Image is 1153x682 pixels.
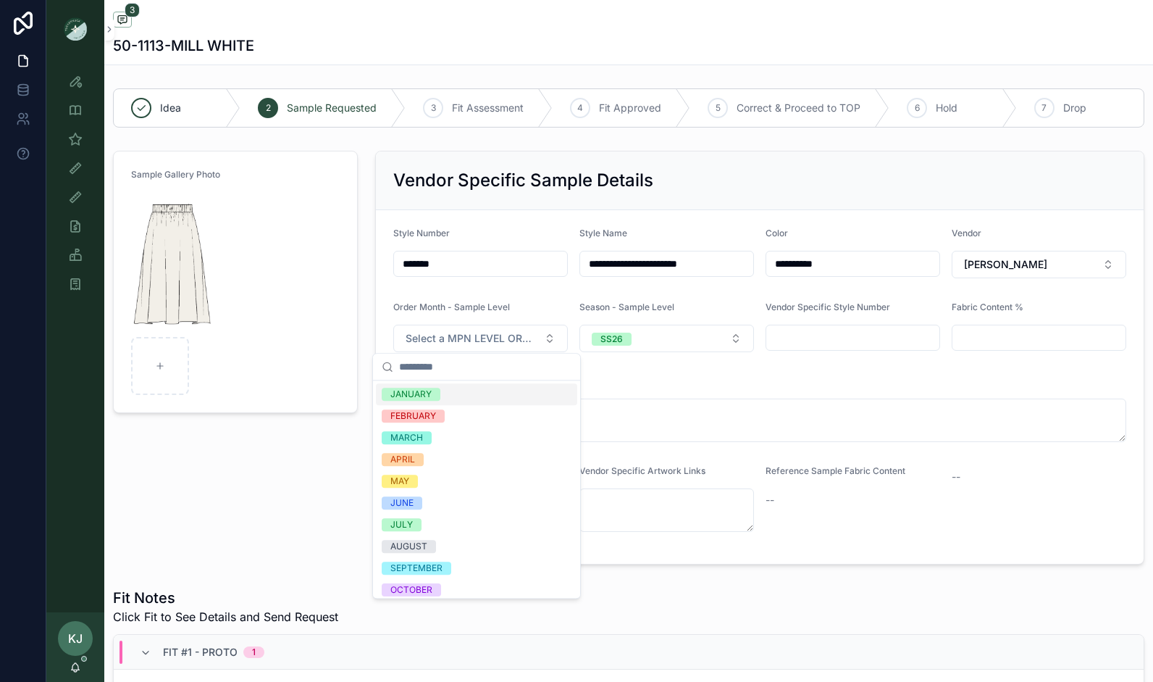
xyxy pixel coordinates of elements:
[113,36,254,56] h1: 50-1113-MILL WHITE
[393,325,568,352] button: Select Button
[160,101,181,115] span: Idea
[1063,101,1086,115] span: Drop
[952,251,1126,278] button: Select Button
[163,645,238,660] span: Fit #1 - Proto
[599,101,661,115] span: Fit Approved
[766,493,774,507] span: --
[390,431,423,444] div: MARCH
[113,588,338,608] h1: Fit Notes
[936,101,957,115] span: Hold
[131,192,215,331] img: Screenshot-2025-08-28-115846.png
[131,169,220,180] span: Sample Gallery Photo
[393,302,510,312] span: Order Month - Sample Level
[390,518,413,531] div: JULY
[390,583,432,596] div: OCTOBER
[952,302,1023,312] span: Fabric Content %
[373,380,580,598] div: Suggestions
[952,228,981,238] span: Vendor
[390,475,409,488] div: MAY
[600,333,623,346] div: SS26
[766,228,788,238] span: Color
[252,646,256,658] div: 1
[125,3,140,17] span: 3
[766,302,890,312] span: Vendor Specific Style Number
[579,228,627,238] span: Style Name
[766,465,905,476] span: Reference Sample Fabric Content
[393,228,450,238] span: Style Number
[452,101,524,115] span: Fit Assessment
[964,257,1047,272] span: [PERSON_NAME]
[393,169,653,192] h2: Vendor Specific Sample Details
[390,562,443,575] div: SEPTEMBER
[406,331,538,346] span: Select a MPN LEVEL ORDER MONTH
[390,496,414,510] div: JUNE
[431,102,436,114] span: 3
[579,302,674,312] span: Season - Sample Level
[579,325,754,352] button: Select Button
[113,608,338,625] span: Click Fit to See Details and Send Request
[577,102,583,114] span: 4
[266,102,271,114] span: 2
[390,540,427,553] div: AUGUST
[64,17,87,41] img: App logo
[579,465,705,476] span: Vendor Specific Artwork Links
[390,388,432,401] div: JANUARY
[390,409,436,423] div: FEBRUARY
[68,630,83,647] span: KJ
[287,101,377,115] span: Sample Requested
[390,453,415,466] div: APRIL
[915,102,920,114] span: 6
[716,102,721,114] span: 5
[952,470,960,484] span: --
[737,101,860,115] span: Correct & Proceed to TOP
[113,12,132,30] button: 3
[46,58,104,316] div: scrollable content
[1041,102,1047,114] span: 7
